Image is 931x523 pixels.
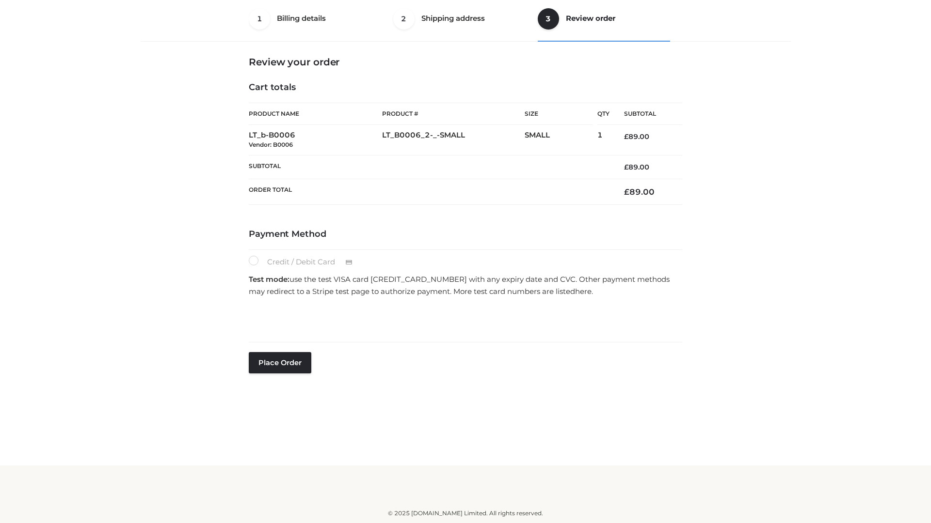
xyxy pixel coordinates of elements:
p: use the test VISA card [CREDIT_CARD_NUMBER] with any expiry date and CVC. Other payment methods m... [249,273,682,298]
h4: Cart totals [249,82,682,93]
th: Subtotal [249,155,610,179]
th: Qty [597,103,610,125]
td: LT_b-B0006 [249,125,382,155]
bdi: 89.00 [624,187,655,197]
strong: Test mode: [249,275,289,284]
a: here [575,287,592,296]
span: £ [624,163,628,171]
small: Vendor: B0006 [249,141,293,148]
button: Place order [249,352,311,373]
span: £ [624,132,628,141]
iframe: Secure payment input frame [247,301,680,336]
th: Order Total [249,179,610,205]
td: 1 [597,125,610,155]
h3: Review your order [249,56,682,68]
th: Product Name [249,103,382,125]
bdi: 89.00 [624,163,649,171]
th: Size [525,103,593,125]
th: Product # [382,103,525,125]
span: £ [624,187,629,197]
div: © 2025 [DOMAIN_NAME] Limited. All rights reserved. [144,508,787,518]
td: LT_B0006_2-_-SMALL [382,125,525,155]
img: Credit / Debit Card [340,257,358,268]
td: SMALL [525,125,597,155]
th: Subtotal [610,103,682,125]
h4: Payment Method [249,229,682,240]
bdi: 89.00 [624,132,649,141]
label: Credit / Debit Card [249,256,363,268]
